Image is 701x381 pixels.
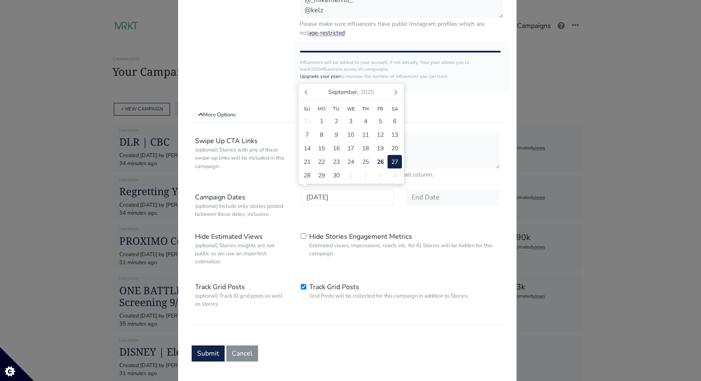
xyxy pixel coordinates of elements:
[335,130,338,139] span: 9
[347,144,354,153] span: 17
[308,29,345,37] a: age-restricted
[195,146,288,171] small: (optional) Stories with any of these swipe-up links will be included in this campaign.
[293,41,509,91] div: Influencers will be added to your account, if not already. Your plan allows you to track influenc...
[195,292,288,308] small: (optional) Track IG grid posts as well as stories.
[305,130,309,139] span: 7
[391,144,398,153] span: 20
[318,171,325,180] span: 29
[309,292,469,300] small: Grid Posts will be collected for this campaign in addition to Stories.
[189,133,294,179] label: Swipe Up CTA Links
[333,157,340,166] span: 23
[304,144,311,153] span: 14
[309,232,500,258] label: Hide Stories Engagement Metrics
[318,157,325,166] span: 22
[304,171,311,180] span: 28
[301,284,306,290] input: Track Grid PostsGrid Posts will be collected for this campaign in addition to Stories.
[189,189,294,221] label: Campaign Dates
[320,130,323,139] span: 8
[300,106,315,113] div: Su
[364,171,367,180] span: 2
[304,157,311,166] span: 21
[314,106,329,113] div: Mo
[393,171,396,180] span: 4
[358,106,373,113] div: Th
[362,144,369,153] span: 18
[195,242,288,266] small: (optional) Stories insights are not public so we use an imperfect estimation.
[407,189,500,205] input: Date in YYYY-MM-DD format
[309,282,469,300] label: Track Grid Posts
[349,171,352,180] span: 1
[379,117,382,126] span: 5
[333,171,340,180] span: 30
[349,117,352,126] span: 3
[360,88,374,97] i: 2025
[391,130,398,139] span: 13
[192,345,225,362] button: Submit
[189,279,294,311] label: Track Grid Posts
[373,106,388,113] div: Fr
[309,242,500,258] small: Estimated views, impressions, reach, etc. for IG Stories will be hidden for this campaign.
[362,157,369,166] span: 25
[329,106,344,113] div: Tu
[304,117,311,126] span: 31
[300,73,503,80] p: to increase the number of influencers you can track.
[335,117,338,126] span: 2
[301,233,306,239] input: Hide Stories Engagement MetricsEstimated views, impressions, reach, etc. for IG Stories will be h...
[388,106,402,113] div: Sa
[300,19,503,37] small: Please make sure influencers have public Instagram profiles which are not .
[347,130,354,139] span: 10
[393,117,396,126] span: 6
[189,229,294,269] label: Hide Estimated Views
[379,171,382,180] span: 3
[333,144,340,153] span: 16
[325,85,377,99] div: September,
[320,117,323,126] span: 1
[364,117,367,126] span: 4
[362,130,369,139] span: 11
[344,106,358,113] div: We
[195,202,288,218] small: (optional) Include only stories posted between these dates, inclusive.
[347,157,354,166] span: 24
[377,130,384,139] span: 12
[377,157,384,166] span: 26
[318,144,325,153] span: 15
[300,73,340,80] a: Upgrade your plan
[192,108,503,123] a: More Options
[301,189,394,205] input: Date in YYYY-MM-DD format
[226,345,258,362] button: Cancel
[391,157,398,166] span: 27
[377,144,384,153] span: 19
